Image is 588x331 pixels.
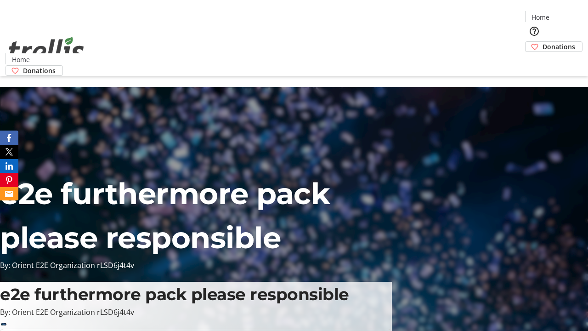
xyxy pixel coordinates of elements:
a: Home [6,55,35,64]
a: Donations [6,65,63,76]
span: Donations [543,42,575,51]
a: Home [526,12,555,22]
span: Home [12,55,30,64]
button: Cart [525,52,543,70]
img: Orient E2E Organization rLSD6j4t4v's Logo [6,27,87,73]
span: Home [531,12,549,22]
span: Donations [23,66,56,75]
a: Donations [525,41,582,52]
button: Help [525,22,543,40]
